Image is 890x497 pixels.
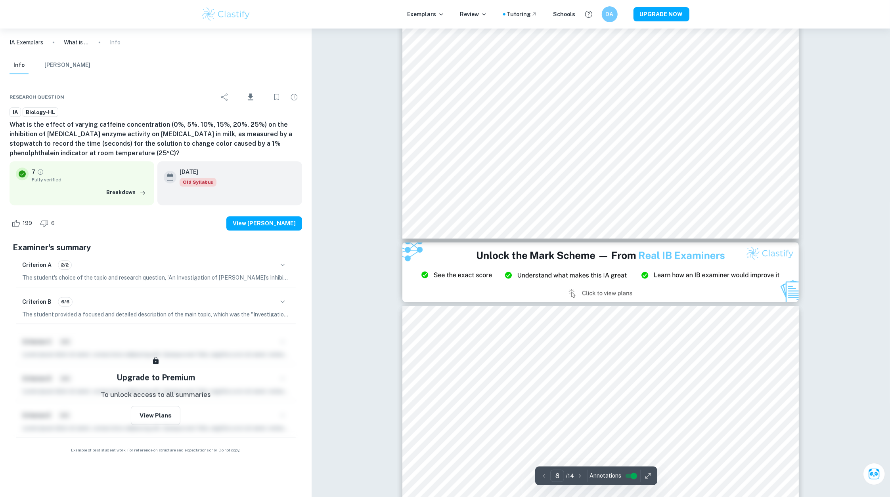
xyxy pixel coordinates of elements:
div: Bookmark [269,89,285,105]
div: Starting from the May 2025 session, the Biology IA requirements have changed. It's OK to refer to... [180,178,216,187]
span: Biology-HL [23,109,58,116]
p: To unlock access to all summaries [101,390,211,400]
span: IA [10,109,21,116]
span: Research question [10,93,64,101]
h6: Criterion B [22,297,52,306]
span: Fully verified [32,176,148,183]
button: View Plans [131,406,180,425]
a: IA [10,107,21,117]
span: Old Syllabus [180,178,216,187]
a: Biology-HL [23,107,58,117]
div: Report issue [286,89,302,105]
span: 6/6 [58,298,72,305]
button: View [PERSON_NAME] [226,216,302,230]
a: Grade fully verified [37,168,44,175]
p: Review [460,10,487,19]
p: What is the effect of varying caffeine concentration (0%, 5%, 10%, 15%, 20%, 25%) on the inhibiti... [64,38,89,47]
span: Example of past student work. For reference on structure and expectations only. Do not copy. [10,447,302,453]
h6: DA [605,10,614,19]
button: Breakdown [104,187,148,198]
span: 2/2 [58,261,71,268]
span: 6 [47,219,59,227]
p: The student provided a focused and detailed description of the main topic, which was the "Investi... [22,310,289,319]
button: [PERSON_NAME] [44,57,90,74]
p: Exemplars [408,10,444,19]
h6: Criterion A [22,261,52,269]
h6: What is the effect of varying caffeine concentration (0%, 5%, 10%, 15%, 20%, 25%) on the inhibiti... [10,120,302,158]
a: Schools [553,10,576,19]
div: Download [234,87,267,107]
p: 7 [32,168,35,176]
p: The student's choice of the topic and research question, 'An Investigation of [PERSON_NAME]’s Inh... [22,273,289,282]
button: Help and Feedback [582,8,595,21]
p: Info [110,38,121,47]
div: Dislike [38,217,59,230]
a: IA Exemplars [10,38,43,47]
button: Info [10,57,29,74]
h5: Examiner's summary [13,242,299,253]
img: Ad [402,242,799,302]
div: Share [217,89,233,105]
img: Clastify logo [201,6,251,22]
button: DA [602,6,618,22]
p: / 14 [566,472,574,480]
span: Annotations [590,472,621,480]
button: UPGRADE NOW [634,7,689,21]
h6: [DATE] [180,168,210,176]
a: Tutoring [507,10,538,19]
button: Ask Clai [863,463,885,485]
span: 199 [18,219,36,227]
div: Like [10,217,36,230]
h5: Upgrade to Premium [117,371,195,383]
